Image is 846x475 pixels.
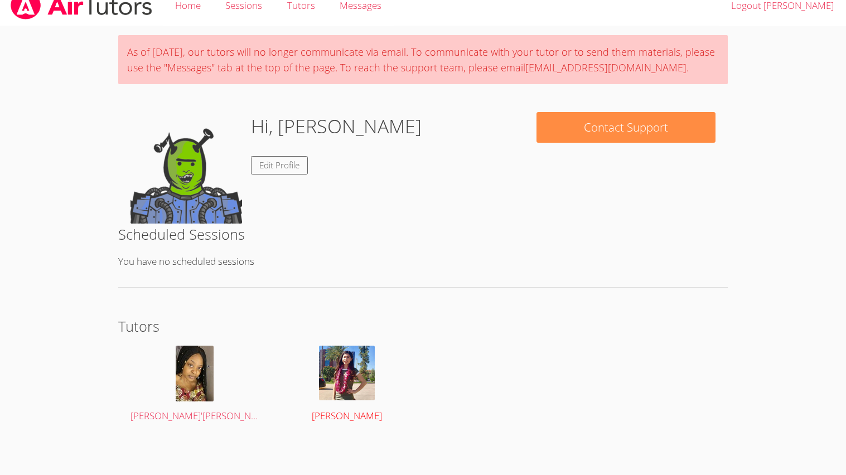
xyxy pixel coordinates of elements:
[251,112,422,140] h1: Hi, [PERSON_NAME]
[312,409,382,422] span: [PERSON_NAME]
[251,156,308,175] a: Edit Profile
[283,346,410,424] a: [PERSON_NAME]
[118,224,727,245] h2: Scheduled Sessions
[130,112,242,224] img: default.png
[536,112,715,143] button: Contact Support
[118,254,727,270] p: You have no scheduled sessions
[130,346,258,424] a: [PERSON_NAME]'[PERSON_NAME]
[118,316,727,337] h2: Tutors
[319,346,375,400] img: avatar.png
[176,346,214,401] img: avatar.png
[130,409,273,422] span: [PERSON_NAME]'[PERSON_NAME]
[118,35,727,84] div: As of [DATE], our tutors will no longer communicate via email. To communicate with your tutor or ...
